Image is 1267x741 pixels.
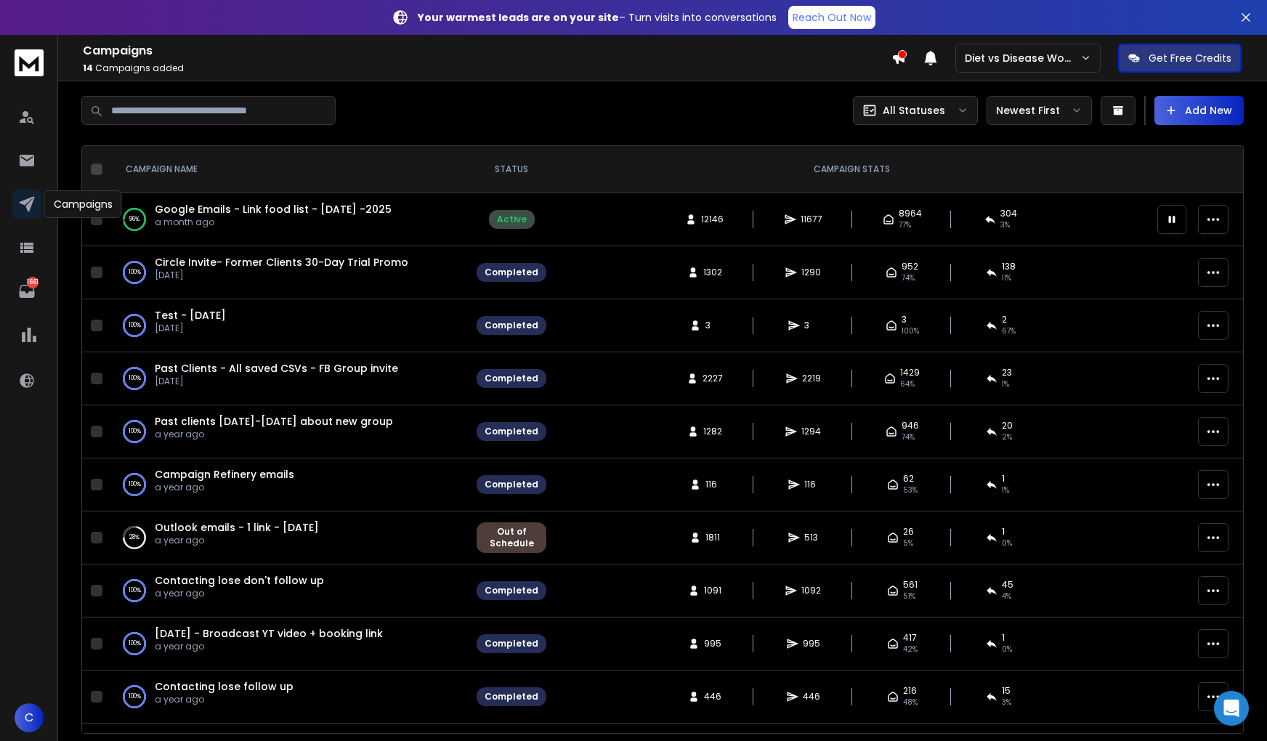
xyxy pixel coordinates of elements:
span: 100 % [902,325,919,337]
span: 1302 [703,267,722,278]
td: 100%Circle Invite- Former Clients 30-Day Trial Promo[DATE] [108,246,468,299]
span: 67 % [1002,325,1016,337]
p: 96 % [129,212,139,227]
td: 100%Test - [DATE][DATE] [108,299,468,352]
span: 1294 [801,426,821,437]
span: 1 % [1002,378,1009,390]
span: 0 % [1002,538,1012,549]
button: Get Free Credits [1118,44,1242,73]
span: 1092 [801,585,821,596]
span: Campaign Refinery emails [155,467,294,482]
span: 946 [902,420,919,432]
a: Contacting lose don't follow up [155,573,324,588]
p: 100 % [129,477,141,492]
span: 2 [1002,314,1007,325]
span: 8964 [899,208,922,219]
span: 11677 [801,214,822,225]
td: 100%[DATE] - Broadcast YT video + booking linka year ago [108,617,468,671]
a: Past Clients - All saved CSVs - FB Group invite [155,361,398,376]
span: 3 [902,314,907,325]
th: CAMPAIGN NAME [108,146,468,193]
a: Google Emails - Link food list - [DATE] -2025 [155,202,392,216]
strong: Your warmest leads are on your site [418,10,619,25]
span: 74 % [902,272,915,284]
th: CAMPAIGN STATS [555,146,1149,193]
p: 100 % [129,318,141,333]
div: Completed [485,426,538,437]
p: 100 % [129,689,141,704]
span: 995 [803,638,820,649]
span: 417 [903,632,917,644]
div: Active [497,214,527,225]
div: Open Intercom Messenger [1214,691,1249,726]
span: 77 % [899,219,911,231]
span: 3 [804,320,819,331]
span: 446 [704,691,721,702]
td: 100%Campaign Refinery emailsa year ago [108,458,468,511]
div: Completed [485,691,538,702]
span: 4 % [1002,591,1011,602]
span: 11 % [1002,272,1011,284]
button: C [15,703,44,732]
p: a year ago [155,429,393,440]
a: [DATE] - Broadcast YT video + booking link [155,626,383,641]
p: 100 % [129,265,141,280]
td: 100%Contacting lose don't follow upa year ago [108,564,468,617]
span: 1 % [1002,485,1009,496]
p: 100 % [129,636,141,651]
span: 42 % [903,644,918,655]
span: 513 [804,532,819,543]
p: [DATE] [155,323,226,334]
span: 14 [83,62,93,74]
span: 51 % [903,591,915,602]
div: Completed [485,479,538,490]
td: 100%Past Clients - All saved CSVs - FB Group invite[DATE] [108,352,468,405]
span: 3 [705,320,720,331]
span: 20 [1002,420,1013,432]
a: 1661 [12,277,41,306]
td: 96%Google Emails - Link food list - [DATE] -2025a month ago [108,193,468,246]
span: 116 [804,479,819,490]
span: 1091 [704,585,721,596]
p: 28 % [129,530,139,545]
a: Circle Invite- Former Clients 30-Day Trial Promo [155,255,408,270]
span: 304 [1000,208,1017,219]
th: STATUS [468,146,555,193]
span: 1 [1002,526,1005,538]
p: [DATE] [155,270,408,281]
button: Newest First [987,96,1092,125]
span: 216 [903,685,917,697]
span: 2227 [703,373,723,384]
a: Outlook emails - 1 link - [DATE] [155,520,319,535]
a: Contacting lose follow up [155,679,294,694]
p: 100 % [129,424,141,439]
span: 995 [704,638,721,649]
div: Completed [485,320,538,331]
div: Out of Schedule [485,526,538,549]
span: 45 [1002,579,1013,591]
span: 26 [903,526,914,538]
div: Completed [485,373,538,384]
td: 100%Contacting lose follow upa year ago [108,671,468,724]
span: 23 [1002,367,1012,378]
span: 2219 [802,373,821,384]
div: Completed [485,267,538,278]
span: 561 [903,579,918,591]
span: 952 [902,261,918,272]
img: logo [15,49,44,76]
a: Test - [DATE] [155,308,226,323]
span: 116 [705,479,720,490]
span: 0 % [1002,644,1012,655]
div: Campaigns [44,190,122,218]
h1: Campaigns [83,42,891,60]
span: 138 [1002,261,1016,272]
span: 1429 [900,367,920,378]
